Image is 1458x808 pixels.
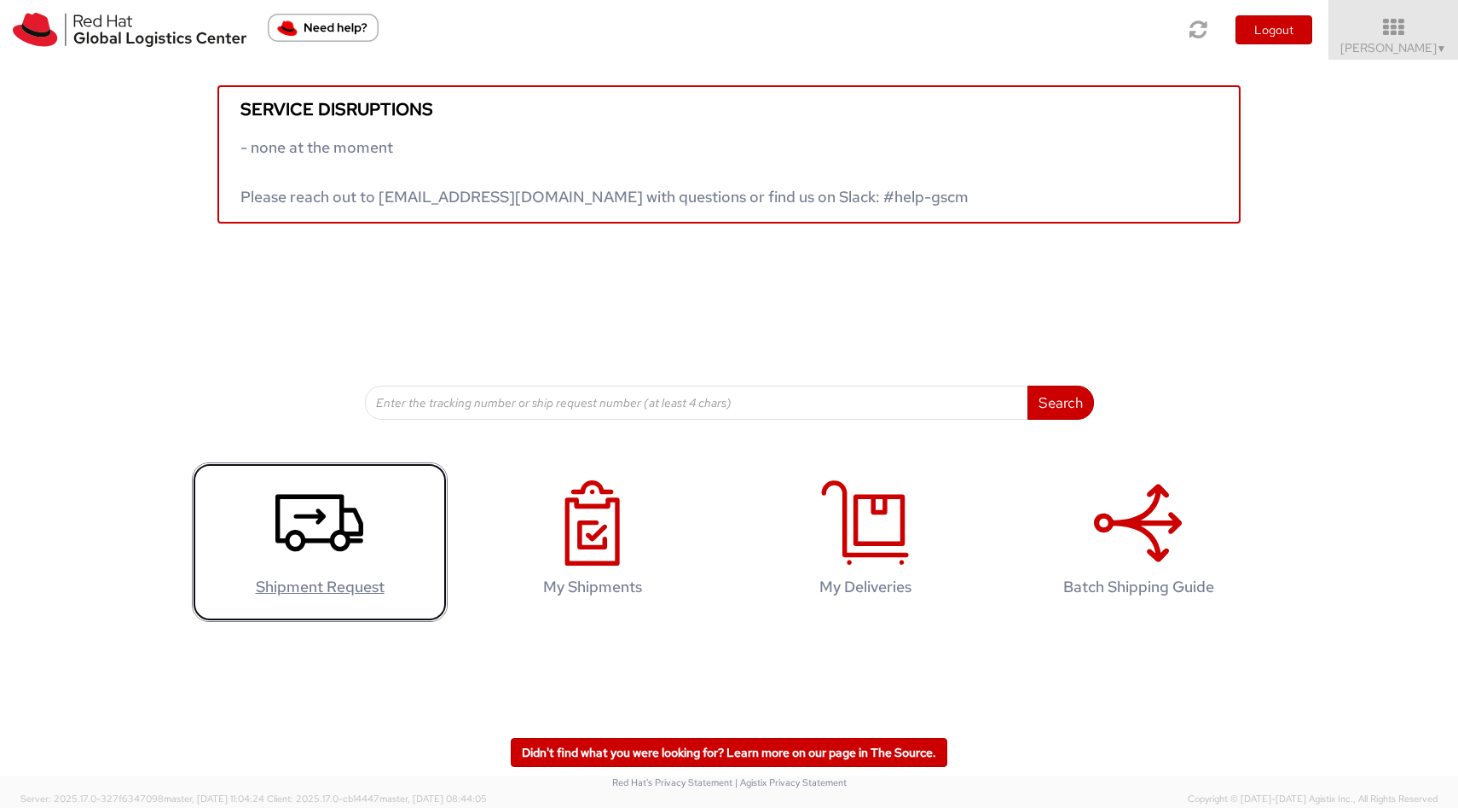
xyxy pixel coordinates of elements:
span: Client: 2025.17.0-cb14447 [267,793,487,805]
a: Red Hat's Privacy Statement [612,776,732,788]
button: Need help? [268,14,379,42]
img: rh-logistics-00dfa346123c4ec078e1.svg [13,13,246,47]
span: - none at the moment Please reach out to [EMAIL_ADDRESS][DOMAIN_NAME] with questions or find us o... [240,137,969,206]
a: Batch Shipping Guide [1010,462,1266,622]
a: | Agistix Privacy Statement [735,776,847,788]
a: My Shipments [465,462,720,622]
span: Server: 2025.17.0-327f6347098 [20,793,264,805]
a: Shipment Request [192,462,448,622]
h4: My Deliveries [755,578,975,596]
h4: Shipment Request [210,578,430,596]
span: Copyright © [DATE]-[DATE] Agistix Inc., All Rights Reserved [1188,793,1438,806]
span: master, [DATE] 11:04:24 [164,793,264,805]
input: Enter the tracking number or ship request number (at least 4 chars) [365,386,1028,420]
span: master, [DATE] 08:44:05 [379,793,487,805]
h4: My Shipments [483,578,703,596]
a: My Deliveries [738,462,993,622]
h4: Batch Shipping Guide [1028,578,1248,596]
h5: Service disruptions [240,100,1218,119]
button: Search [1027,386,1094,420]
a: Didn't find what you were looking for? Learn more on our page in The Source. [511,738,947,767]
button: Logout [1235,15,1312,44]
span: ▼ [1437,42,1447,55]
a: Service disruptions - none at the moment Please reach out to [EMAIL_ADDRESS][DOMAIN_NAME] with qu... [217,85,1241,224]
span: [PERSON_NAME] [1340,40,1447,55]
